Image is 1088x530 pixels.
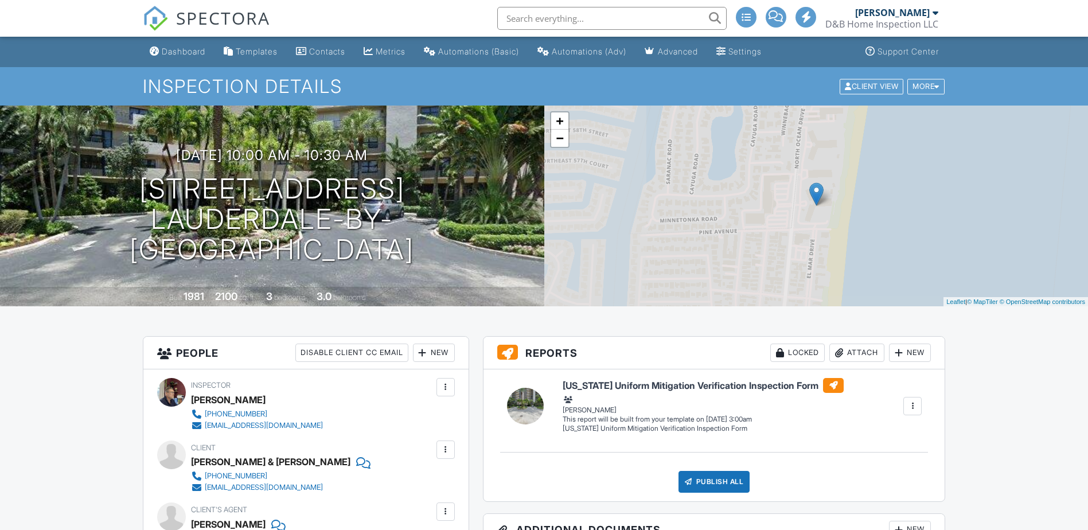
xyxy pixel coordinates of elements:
h3: [DATE] 10:00 am - 10:30 am [176,147,368,163]
a: [EMAIL_ADDRESS][DOMAIN_NAME] [191,482,361,493]
a: Leaflet [946,298,965,305]
div: [EMAIL_ADDRESS][DOMAIN_NAME] [205,421,323,430]
a: Templates [219,41,282,63]
div: Automations (Basic) [438,46,519,56]
span: Built [169,293,182,302]
div: [EMAIL_ADDRESS][DOMAIN_NAME] [205,483,323,492]
h1: [STREET_ADDRESS] Lauderdale-By-[GEOGRAPHIC_DATA] [18,174,526,264]
span: bedrooms [274,293,306,302]
div: Client View [840,79,903,94]
a: [PHONE_NUMBER] [191,470,361,482]
div: [US_STATE] Uniform Mitigation Verification Inspection Form [563,424,844,434]
div: Settings [728,46,762,56]
a: Automations (Advanced) [533,41,631,63]
a: © MapTiler [967,298,998,305]
div: 1981 [184,290,204,302]
a: SPECTORA [143,15,270,40]
a: © OpenStreetMap contributors [1000,298,1085,305]
div: Templates [236,46,278,56]
a: Dashboard [145,41,210,63]
div: [PERSON_NAME] [191,391,266,408]
a: [PHONE_NUMBER] [191,408,323,420]
div: [PHONE_NUMBER] [205,410,267,419]
div: This report will be built from your template on [DATE] 3:00am [563,415,844,424]
img: The Best Home Inspection Software - Spectora [143,6,168,31]
div: Dashboard [162,46,205,56]
a: Support Center [861,41,943,63]
div: [PHONE_NUMBER] [205,471,267,481]
span: Client [191,443,216,452]
span: Client's Agent [191,505,247,514]
a: Zoom in [551,112,568,130]
div: 3 [266,290,272,302]
div: Locked [770,344,825,362]
div: [PERSON_NAME] [855,7,930,18]
div: [PERSON_NAME] [563,394,844,415]
a: Metrics [359,41,410,63]
a: Advanced [640,41,703,63]
div: More [907,79,945,94]
span: bathrooms [333,293,366,302]
h1: Inspection Details [143,76,946,96]
div: Disable Client CC Email [295,344,408,362]
input: Search everything... [497,7,727,30]
a: Settings [712,41,766,63]
div: New [413,344,455,362]
a: Contacts [291,41,350,63]
div: Automations (Adv) [552,46,626,56]
div: D&B Home Inspection LLC [825,18,938,30]
div: Metrics [376,46,405,56]
span: sq. ft. [239,293,255,302]
div: Advanced [658,46,698,56]
a: [EMAIL_ADDRESS][DOMAIN_NAME] [191,420,323,431]
div: 2100 [215,290,237,302]
div: | [943,297,1088,307]
div: Attach [829,344,884,362]
div: Support Center [878,46,939,56]
h6: [US_STATE] Uniform Mitigation Verification Inspection Form [563,378,844,393]
div: [PERSON_NAME] & [PERSON_NAME] [191,453,350,470]
div: Contacts [309,46,345,56]
a: Client View [839,81,906,90]
a: Automations (Basic) [419,41,524,63]
div: Publish All [678,471,750,493]
h3: Reports [483,337,945,369]
span: SPECTORA [176,6,270,30]
div: New [889,344,931,362]
span: Inspector [191,381,231,389]
h3: People [143,337,469,369]
a: Zoom out [551,130,568,147]
div: 3.0 [317,290,332,302]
